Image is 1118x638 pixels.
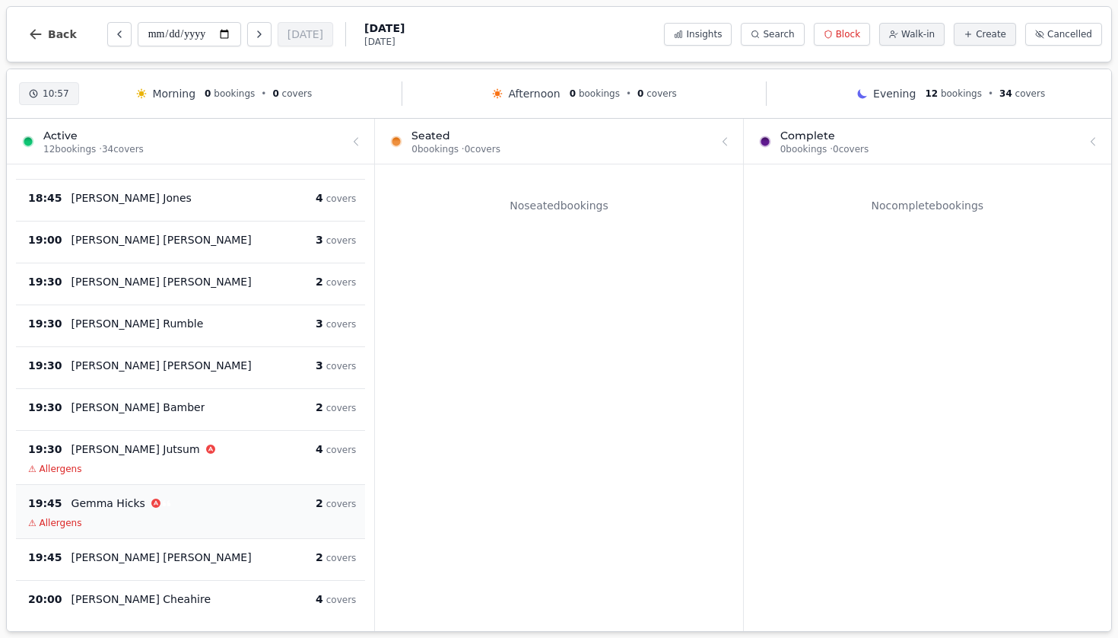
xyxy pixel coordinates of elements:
span: 0 [205,88,211,99]
span: covers [326,319,357,330]
span: 2 [316,276,323,288]
p: [PERSON_NAME] [PERSON_NAME] [71,550,252,565]
span: Block [836,28,860,40]
span: covers [646,88,677,99]
span: Cancelled [1047,28,1092,40]
p: [PERSON_NAME] Jutsum [71,442,200,457]
span: 19:00 [28,232,62,247]
span: ⚠ Allergens [28,463,81,475]
span: 0 [637,88,643,99]
span: 19:30 [28,316,62,331]
button: Block [814,23,870,46]
span: 19:30 [28,400,62,415]
span: covers [326,235,357,246]
span: Evening [873,86,916,101]
button: Cancelled [1025,23,1102,46]
span: 0 [570,88,576,99]
span: [DATE] [364,36,405,48]
span: covers [326,403,357,413]
button: Insights [664,23,732,46]
span: covers [326,361,357,372]
p: [PERSON_NAME] [PERSON_NAME] [71,274,252,289]
span: bookings [214,88,255,99]
span: covers [1015,88,1046,99]
span: covers [326,193,357,204]
span: [DATE] [364,21,405,36]
p: [PERSON_NAME] [PERSON_NAME] [71,358,252,373]
button: Back [16,16,89,53]
button: Next day [247,22,272,46]
span: 4 [316,593,323,605]
span: covers [282,88,313,99]
span: Morning [152,86,195,101]
button: [DATE] [278,22,333,46]
span: Create [976,28,1006,40]
span: 3 [316,359,323,372]
span: Back [48,29,77,40]
span: 19:30 [28,274,62,289]
svg: Allergens: Gluten [151,499,160,508]
button: Search [741,23,804,46]
button: Walk-in [879,23,945,46]
p: [PERSON_NAME] [PERSON_NAME] [71,232,252,247]
p: Gemma Hicks [71,496,145,511]
span: 34 [999,88,1012,99]
p: [PERSON_NAME] Cheahire [71,592,211,607]
p: [PERSON_NAME] Jones [71,190,192,206]
span: 0 [272,88,278,99]
span: covers [326,553,357,563]
span: bookings [941,88,982,99]
span: covers [326,595,357,605]
span: Afternoon [508,86,560,101]
p: No complete bookings [753,198,1102,213]
span: 19:30 [28,442,62,457]
span: 19:45 [28,550,62,565]
span: Walk-in [901,28,935,40]
span: 4 [316,443,323,455]
span: covers [326,277,357,288]
span: 20:00 [28,592,62,607]
span: • [626,88,631,100]
p: No seated bookings [384,198,733,213]
button: Create [954,23,1016,46]
span: 12 [925,88,938,99]
span: 18:45 [28,190,62,206]
span: 3 [316,234,323,246]
svg: Allergens: Nuts [206,445,215,454]
span: • [261,88,266,100]
svg: Customer message [162,499,171,508]
span: 3 [316,317,323,330]
span: 10:57 [43,88,69,100]
span: 2 [316,497,323,509]
span: 4 [316,192,323,204]
span: 2 [316,401,323,413]
span: covers [326,445,357,455]
span: 2 [316,551,323,563]
p: [PERSON_NAME] Bamber [71,400,205,415]
span: ⚠ Allergens [28,517,81,529]
button: Previous day [107,22,132,46]
p: [PERSON_NAME] Rumble [71,316,204,331]
span: 19:45 [28,496,62,511]
span: covers [326,499,357,509]
span: Search [763,28,794,40]
span: 19:30 [28,358,62,373]
span: Insights [686,28,722,40]
span: bookings [579,88,620,99]
span: • [988,88,993,100]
